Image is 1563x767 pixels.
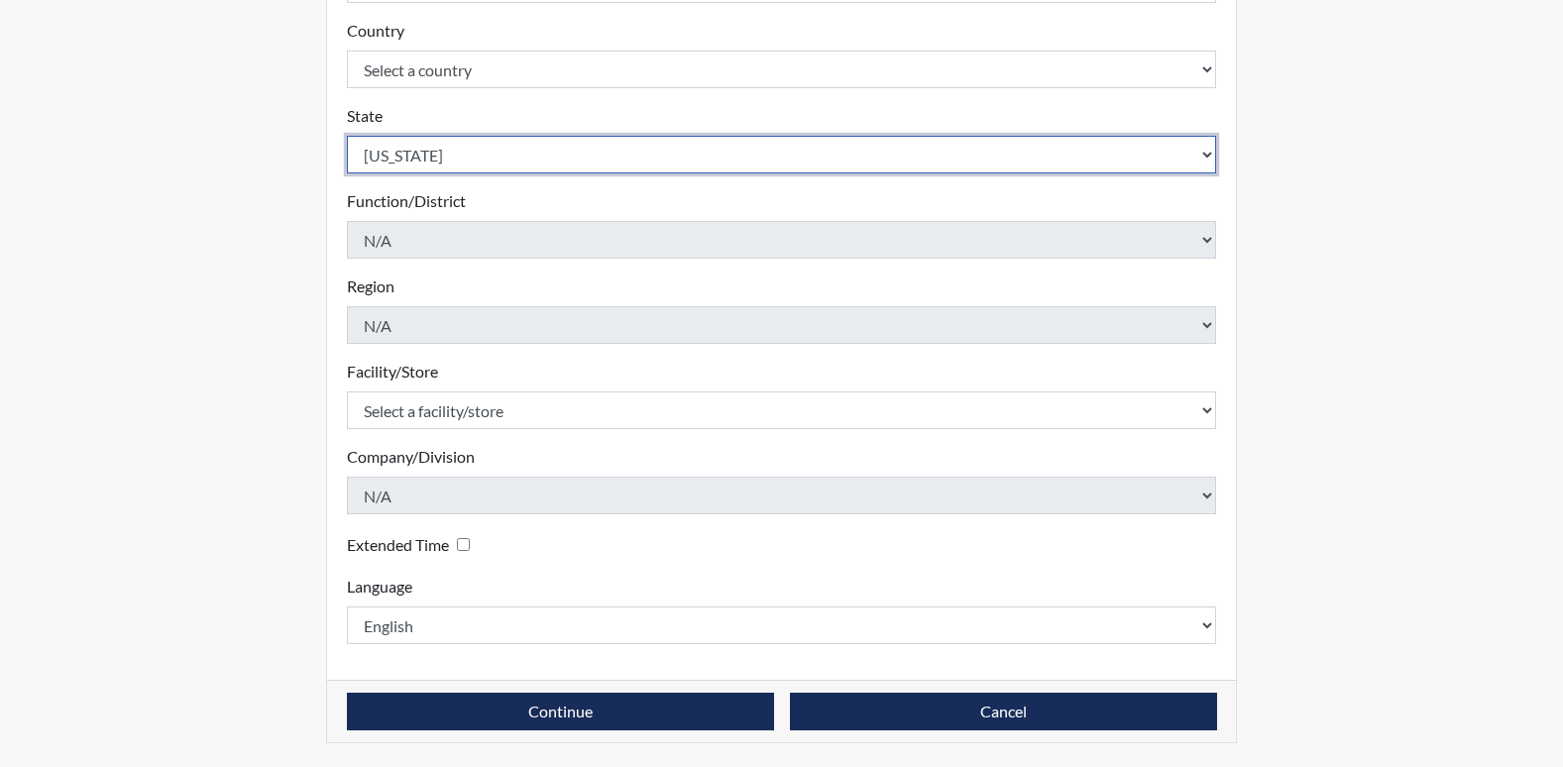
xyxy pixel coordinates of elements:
button: Continue [347,693,774,730]
button: Cancel [790,693,1217,730]
label: Function/District [347,189,466,213]
label: Language [347,575,412,599]
label: Extended Time [347,533,449,557]
label: Country [347,19,404,43]
label: Facility/Store [347,360,438,383]
label: Company/Division [347,445,475,469]
label: Region [347,274,394,298]
label: State [347,104,383,128]
div: Checking this box will provide the interviewee with an accomodation of extra time to answer each ... [347,530,478,559]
